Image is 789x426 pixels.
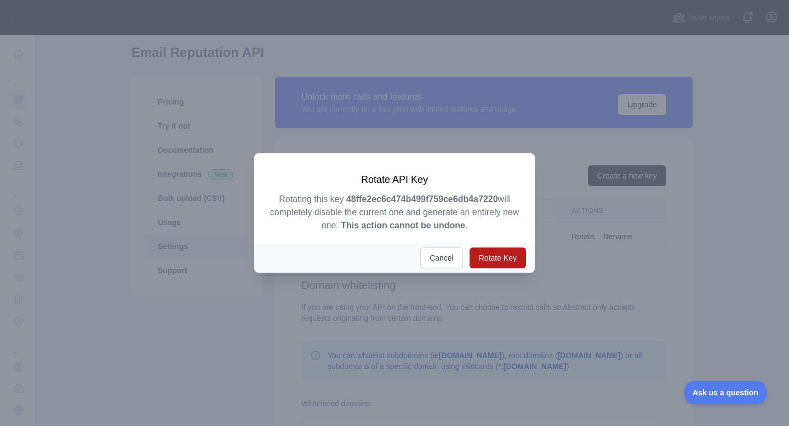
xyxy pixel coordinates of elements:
p: Rotating this key will completely disable the current one and generate an entirely new one. . [267,193,522,232]
strong: This action cannot be undone [341,221,465,230]
strong: 48ffe2ec6c474b499f759ce6db4a7220 [346,194,498,204]
h3: Rotate API Key [267,173,522,186]
iframe: Toggle Customer Support [684,381,767,404]
button: Cancel [420,247,463,268]
button: Rotate Key [470,247,526,268]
